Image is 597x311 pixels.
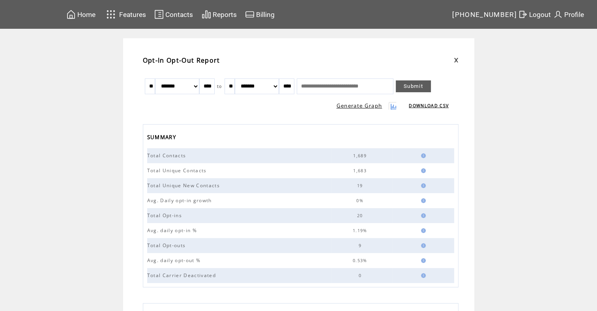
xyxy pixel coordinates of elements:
[66,9,76,19] img: home.svg
[147,132,178,145] span: SUMMARY
[147,152,188,159] span: Total Contacts
[104,8,118,21] img: features.svg
[153,8,194,20] a: Contacts
[409,103,449,108] a: DOWNLOAD CSV
[147,272,218,279] span: Total Carrier Deactivated
[396,80,431,92] a: Submit
[337,102,382,109] a: Generate Graph
[147,212,184,219] span: Total Opt-ins
[358,243,363,248] span: 9
[143,56,220,65] span: Opt-In Opt-Out Report
[353,153,369,158] span: 1,689
[147,182,222,189] span: Total Unique New Contacts
[213,11,237,19] span: Reports
[419,213,426,218] img: help.gif
[103,7,148,22] a: Features
[552,8,585,20] a: Profile
[147,227,199,234] span: Avg. daily opt-in %
[419,273,426,278] img: help.gif
[154,9,164,19] img: contacts.svg
[244,8,276,20] a: Billing
[518,9,528,19] img: exit.svg
[147,167,209,174] span: Total Unique Contacts
[77,11,95,19] span: Home
[200,8,238,20] a: Reports
[452,11,517,19] span: [PHONE_NUMBER]
[256,11,275,19] span: Billing
[564,11,584,19] span: Profile
[419,243,426,248] img: help.gif
[529,11,551,19] span: Logout
[419,168,426,173] img: help.gif
[245,9,255,19] img: creidtcard.svg
[147,197,214,204] span: Avg. Daily opt-in growth
[165,11,193,19] span: Contacts
[419,258,426,263] img: help.gif
[419,153,426,158] img: help.gif
[419,228,426,233] img: help.gif
[357,213,365,218] span: 20
[147,257,203,264] span: Avg. daily opt-out %
[217,84,222,89] span: to
[517,8,552,20] a: Logout
[553,9,563,19] img: profile.svg
[65,8,97,20] a: Home
[119,11,146,19] span: Features
[353,258,369,263] span: 0.53%
[353,228,369,233] span: 1.19%
[147,242,188,249] span: Total Opt-outs
[357,183,365,188] span: 19
[202,9,211,19] img: chart.svg
[419,198,426,203] img: help.gif
[419,183,426,188] img: help.gif
[356,198,365,203] span: 0%
[353,168,369,173] span: 1,683
[358,273,363,278] span: 0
